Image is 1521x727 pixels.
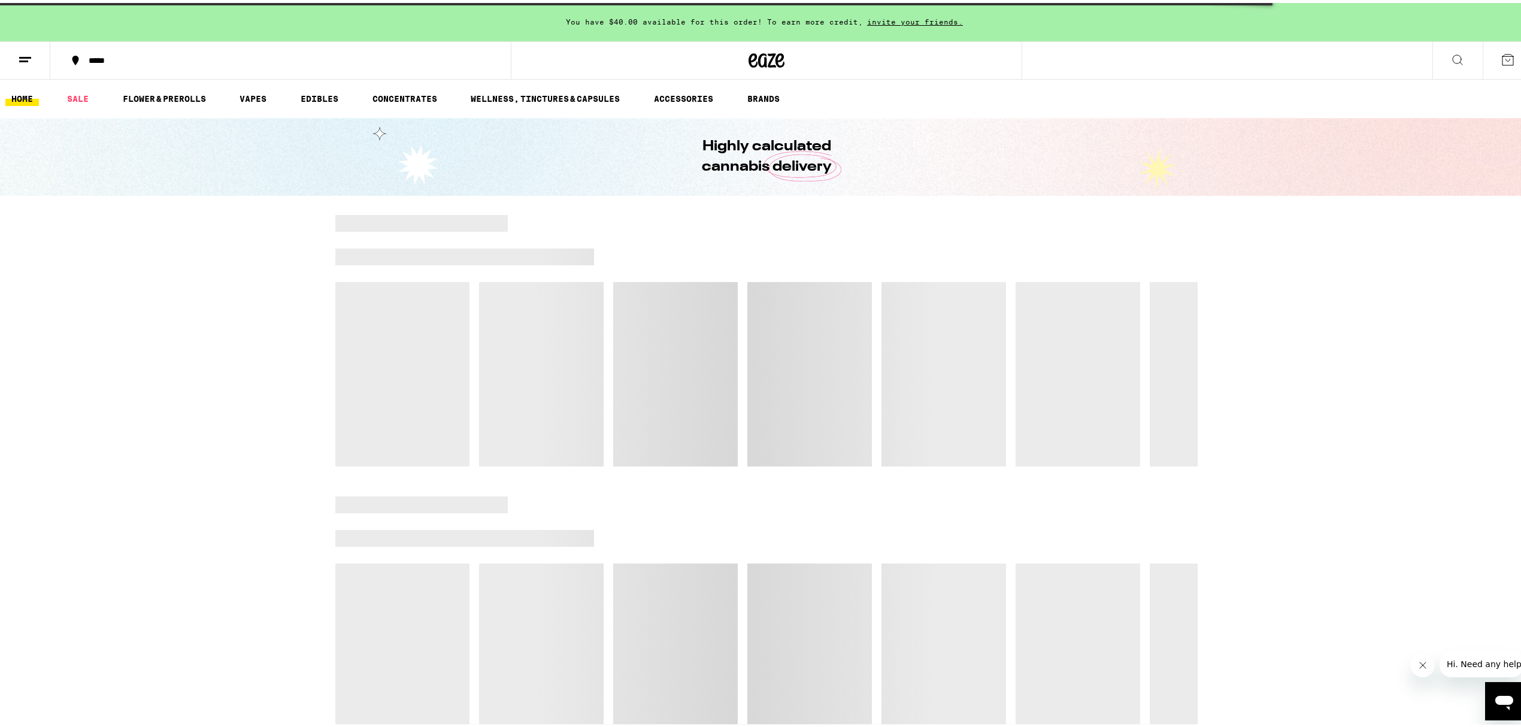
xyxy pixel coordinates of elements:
[863,15,967,23] span: invite your friends.
[5,89,39,103] a: HOME
[1411,650,1435,674] iframe: Close message
[366,89,443,103] a: CONCENTRATES
[648,89,719,103] a: ACCESSORIES
[117,89,212,103] a: FLOWER & PREROLLS
[234,89,272,103] a: VAPES
[668,134,865,174] h1: Highly calculated cannabis delivery
[7,8,86,18] span: Hi. Need any help?
[465,89,626,103] a: WELLNESS, TINCTURES & CAPSULES
[61,89,95,103] a: SALE
[295,89,344,103] a: EDIBLES
[741,89,786,103] a: BRANDS
[566,15,863,23] span: You have $40.00 available for this order! To earn more credit,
